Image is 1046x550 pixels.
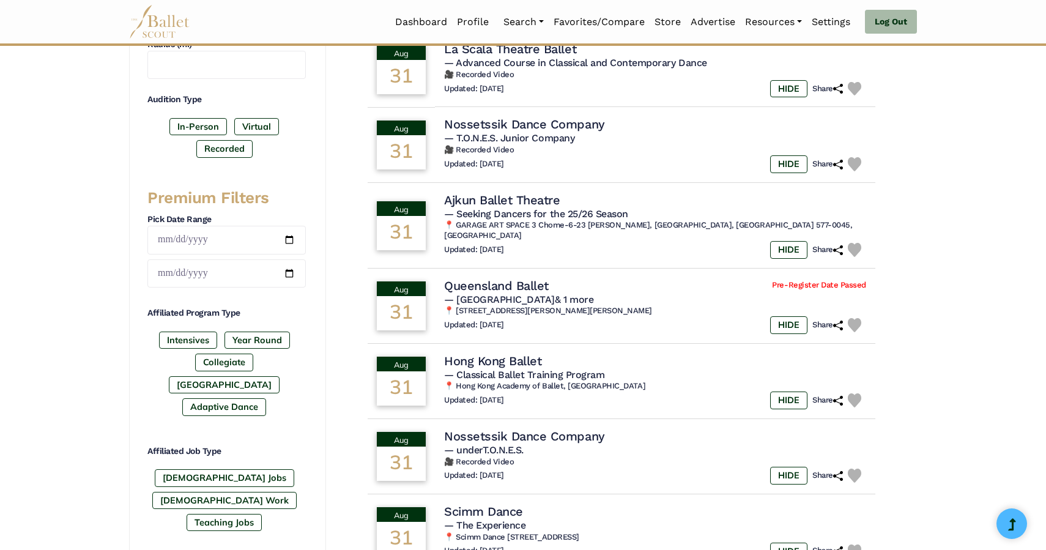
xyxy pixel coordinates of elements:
[196,140,253,157] label: Recorded
[187,514,262,531] label: Teaching Jobs
[770,316,807,333] label: HIDE
[444,278,549,294] h4: Queensland Ballet
[444,320,504,330] h6: Updated: [DATE]
[499,9,549,35] a: Search
[377,507,426,522] div: Aug
[770,467,807,484] label: HIDE
[444,245,504,255] h6: Updated: [DATE]
[812,245,843,255] h6: Share
[444,353,541,369] h4: Hong Kong Ballet
[444,70,866,80] h6: 🎥 Recorded Video
[377,135,426,169] div: 31
[147,214,306,226] h4: Pick Date Range
[812,320,843,330] h6: Share
[772,280,866,291] span: Pre-Register Date Passed
[377,371,426,406] div: 31
[377,281,426,296] div: Aug
[377,60,426,94] div: 31
[812,159,843,169] h6: Share
[812,395,843,406] h6: Share
[444,192,560,208] h4: Ajkun Ballet Theatre
[770,241,807,258] label: HIDE
[555,294,593,305] a: & 1 more
[169,118,227,135] label: In-Person
[770,392,807,409] label: HIDE
[650,9,686,35] a: Store
[234,118,279,135] label: Virtual
[377,121,426,135] div: Aug
[444,84,504,94] h6: Updated: [DATE]
[444,294,593,305] span: — [GEOGRAPHIC_DATA]
[195,354,253,371] label: Collegiate
[549,9,650,35] a: Favorites/Compare
[159,332,217,349] label: Intensives
[452,9,494,35] a: Profile
[807,9,855,35] a: Settings
[147,307,306,319] h4: Affiliated Program Type
[740,9,807,35] a: Resources
[444,159,504,169] h6: Updated: [DATE]
[686,9,740,35] a: Advertise
[444,504,523,519] h4: Scimm Dance
[377,216,426,250] div: 31
[377,447,426,481] div: 31
[444,208,628,220] span: — Seeking Dancers for the 25/26 Season
[812,84,843,94] h6: Share
[444,369,604,381] span: — Classical Ballet Training Program
[147,188,306,209] h3: Premium Filters
[390,9,452,35] a: Dashboard
[152,492,297,509] label: [DEMOGRAPHIC_DATA] Work
[444,519,525,531] span: — The Experience
[444,470,504,481] h6: Updated: [DATE]
[444,428,604,444] h4: Nossetssik Dance Company
[377,45,426,60] div: Aug
[377,296,426,330] div: 31
[147,94,306,106] h4: Audition Type
[169,376,280,393] label: [GEOGRAPHIC_DATA]
[155,469,294,486] label: [DEMOGRAPHIC_DATA] Jobs
[444,220,866,241] h6: 📍 GARAGE ART SPACE 3 Chome-6-23 [PERSON_NAME], [GEOGRAPHIC_DATA], [GEOGRAPHIC_DATA] 577-0045, [GE...
[444,444,524,456] span: — underT.O.N.E.S.
[182,398,266,415] label: Adaptive Dance
[224,332,290,349] label: Year Round
[444,457,866,467] h6: 🎥 Recorded Video
[770,80,807,97] label: HIDE
[444,395,504,406] h6: Updated: [DATE]
[444,381,866,392] h6: 📍 Hong Kong Academy of Ballet, [GEOGRAPHIC_DATA]
[147,445,306,458] h4: Affiliated Job Type
[444,145,866,155] h6: 🎥 Recorded Video
[770,155,807,173] label: HIDE
[444,57,707,69] span: — Advanced Course in Classical and Contemporary Dance
[377,201,426,216] div: Aug
[377,357,426,371] div: Aug
[865,10,917,34] a: Log Out
[444,306,866,316] h6: 📍 [STREET_ADDRESS][PERSON_NAME][PERSON_NAME]
[444,532,866,543] h6: 📍 Scimm Dance [STREET_ADDRESS]
[812,470,843,481] h6: Share
[377,432,426,447] div: Aug
[444,132,574,144] span: — T.O.N.E.S. Junior Company
[444,116,604,132] h4: Nossetssik Dance Company
[444,41,576,57] h4: La Scala Theatre Ballet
